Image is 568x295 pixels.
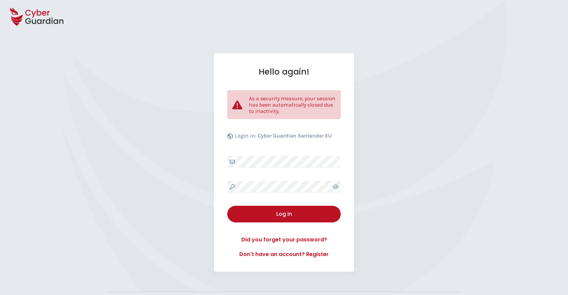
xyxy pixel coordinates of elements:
button: Log in [227,206,341,222]
a: Don't have an account? Register [227,250,341,258]
a: Did you forget your password? [227,236,341,244]
p: Login in: [235,133,332,143]
p: As a security measure, your session has been automatically closed due to inactivity. [249,95,336,114]
h1: Hello again! [227,67,341,77]
div: Log in [232,210,336,218]
b: Cyber Guardian Santander EU [258,133,332,139]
